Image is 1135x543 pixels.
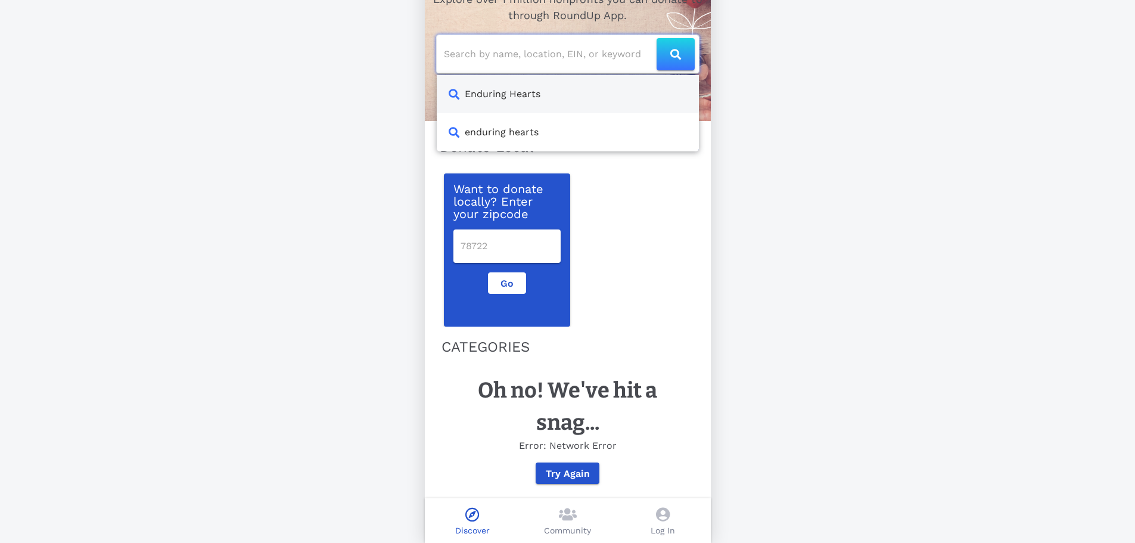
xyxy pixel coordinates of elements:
p: Error: Network Error [449,439,687,453]
input: Search by name, location, EIN, or keyword [444,45,657,64]
button: Try Again [536,463,599,484]
input: 78722 [461,237,553,256]
h1: Oh no! We've hit a snag... [449,374,687,439]
span: Go [498,278,516,289]
p: CATEGORIES [441,336,694,358]
p: Discover [455,525,490,537]
div: enduring hearts [465,125,539,139]
p: Want to donate locally? Enter your zipcode [453,183,561,220]
div: Enduring Hearts [465,87,540,101]
p: Log In [651,525,675,537]
a: See All [667,140,699,166]
span: Try Again [545,468,590,479]
p: Community [544,525,591,537]
button: Go [488,272,526,294]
